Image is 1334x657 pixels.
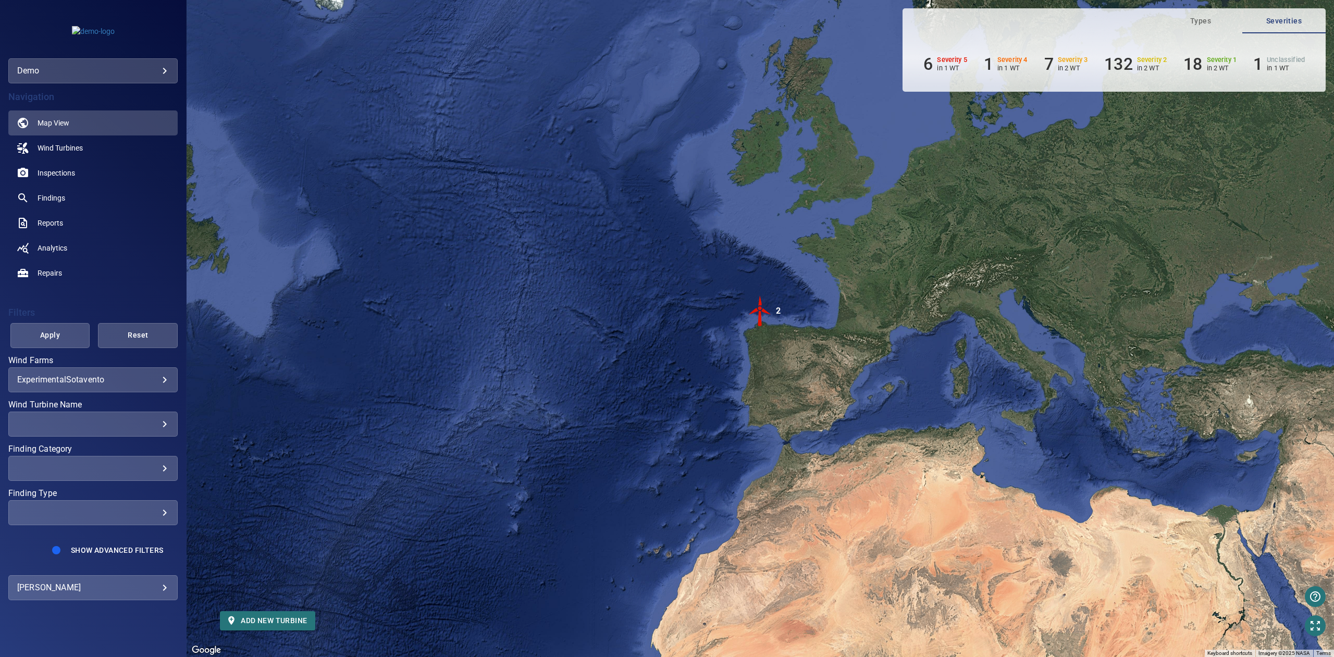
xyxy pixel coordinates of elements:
p: in 1 WT [1267,64,1305,72]
button: Apply [10,323,90,348]
a: Open this area in Google Maps (opens a new window) [189,643,224,657]
button: Show Advanced Filters [65,542,169,559]
label: Finding Category [8,445,178,453]
h6: Unclassified [1267,56,1305,64]
a: windturbines noActive [8,135,178,160]
a: Terms [1316,650,1331,656]
img: Google [189,643,224,657]
h6: Severity 2 [1137,56,1167,64]
h4: Navigation [8,92,178,102]
h6: Severity 3 [1058,56,1088,64]
span: Add new turbine [228,614,307,627]
span: Repairs [38,268,62,278]
a: inspections noActive [8,160,178,185]
li: Severity 3 [1044,54,1088,74]
img: demo-logo [72,26,115,36]
label: Wind Turbine Name [8,401,178,409]
a: findings noActive [8,185,178,210]
h6: 1 [1253,54,1263,74]
span: Imagery ©2025 NASA [1258,650,1310,656]
span: Reset [111,329,165,342]
label: Wind Farms [8,356,178,365]
a: analytics noActive [8,235,178,261]
li: Severity 4 [984,54,1028,74]
div: demo [8,58,178,83]
p: in 2 WT [1207,64,1237,72]
a: reports noActive [8,210,178,235]
h4: Filters [8,307,178,318]
span: Types [1165,15,1236,28]
span: Analytics [38,243,67,253]
span: Map View [38,118,69,128]
div: 2 [776,295,781,327]
p: in 1 WT [937,64,967,72]
a: repairs noActive [8,261,178,286]
h6: 132 [1104,54,1132,74]
span: Severities [1249,15,1319,28]
li: Severity Unclassified [1253,54,1305,74]
p: in 1 WT [997,64,1028,72]
p: in 2 WT [1137,64,1167,72]
span: Reports [38,218,63,228]
label: Finding Type [8,489,178,498]
h6: 18 [1183,54,1202,74]
button: Add new turbine [220,611,315,630]
span: Findings [38,193,65,203]
li: Severity 2 [1104,54,1167,74]
li: Severity 1 [1183,54,1237,74]
span: Inspections [38,168,75,178]
h6: Severity 1 [1207,56,1237,64]
div: Wind Turbine Name [8,412,178,437]
h6: 6 [923,54,933,74]
div: Finding Category [8,456,178,481]
h6: 1 [984,54,993,74]
div: ExperimentalSotavento [17,375,169,385]
span: Wind Turbines [38,143,83,153]
img: windFarmIconCat5.svg [745,295,776,327]
div: Wind Farms [8,367,178,392]
div: [PERSON_NAME] [17,579,169,596]
button: Keyboard shortcuts [1207,650,1252,657]
h6: Severity 4 [997,56,1028,64]
div: demo [17,63,169,79]
p: in 2 WT [1058,64,1088,72]
a: map active [8,110,178,135]
button: Reset [98,323,178,348]
span: Show Advanced Filters [71,546,163,554]
span: Apply [23,329,77,342]
li: Severity 5 [923,54,967,74]
gmp-advanced-marker: 2 [745,295,776,328]
h6: Severity 5 [937,56,967,64]
div: Finding Type [8,500,178,525]
h6: 7 [1044,54,1054,74]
